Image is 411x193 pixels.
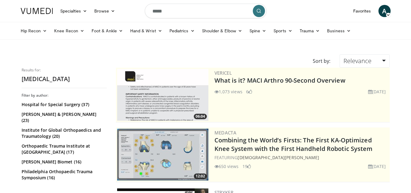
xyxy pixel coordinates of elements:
a: Favorites [350,5,375,17]
a: Philadelphia Orthopaedic Trauma Symposium (16) [22,169,105,181]
a: [PERSON_NAME] Biomet (16) [22,159,105,165]
li: 19 [242,163,251,170]
a: [DEMOGRAPHIC_DATA][PERSON_NAME] [238,155,319,160]
li: 650 views [214,163,239,170]
a: Specialties [57,5,91,17]
li: [DATE] [368,88,386,95]
div: Sort by: [308,54,335,68]
a: Shoulder & Elbow [198,25,246,37]
a: Institute for Global Orthopaedics and Traumatology (20) [22,127,105,139]
a: Sports [270,25,296,37]
a: Hip Recon [17,25,51,37]
a: Browse [91,5,119,17]
a: Hand & Wrist [127,25,166,37]
span: 06:04 [194,114,207,119]
li: 6 [246,88,252,95]
a: 12:02 [117,129,208,180]
a: [PERSON_NAME] & [PERSON_NAME] (23) [22,111,105,123]
a: Trauma [296,25,324,37]
li: 1,073 views [214,88,242,95]
img: VuMedi Logo [21,8,53,14]
a: Medacta [214,130,237,136]
h3: Filter by author: [22,93,107,98]
a: Hospital for Special Surgery (37) [22,102,105,108]
h2: [MEDICAL_DATA] [22,75,107,83]
div: FEATURING [214,154,388,161]
img: aa6cc8ed-3dbf-4b6a-8d82-4a06f68b6688.300x170_q85_crop-smart_upscale.jpg [117,69,208,121]
li: [DATE] [368,163,386,170]
a: Pediatrics [166,25,198,37]
p: Results for: [22,68,107,73]
a: Knee Recon [51,25,88,37]
span: Relevance [343,57,371,65]
a: Combining the World’s Firsts: The First KA-Optimized Knee System with the First Handheld Robotic ... [214,136,373,153]
img: aaf1b7f9-f888-4d9f-a252-3ca059a0bd02.300x170_q85_crop-smart_upscale.jpg [117,129,208,180]
input: Search topics, interventions [145,4,266,18]
a: 06:04 [117,69,208,121]
a: What is it? MACI Arthro 90-Second Overview [214,76,345,84]
a: Relevance [340,54,389,68]
a: Foot & Ankle [88,25,127,37]
a: A [378,5,391,17]
a: Business [323,25,354,37]
a: Vericel [214,70,232,76]
a: Orthopaedic Trauma Institute at [GEOGRAPHIC_DATA] (17) [22,143,105,155]
a: Spine [246,25,270,37]
span: 12:02 [194,173,207,179]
